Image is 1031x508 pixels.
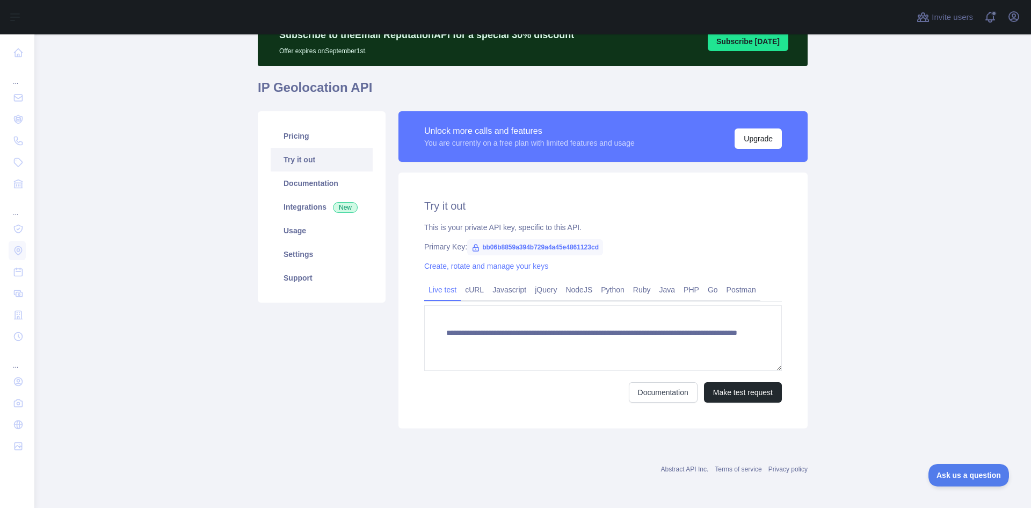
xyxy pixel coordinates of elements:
[932,11,973,24] span: Invite users
[279,27,574,42] p: Subscribe to the Email Reputation API for a special 30 % discount
[928,464,1010,486] iframe: Toggle Customer Support
[424,241,782,252] div: Primary Key:
[424,222,782,233] div: This is your private API key, specific to this API.
[629,281,655,298] a: Ruby
[597,281,629,298] a: Python
[467,239,603,255] span: bb06b8859a394b729a4a45e4861123cd
[655,281,680,298] a: Java
[271,148,373,171] a: Try it out
[629,382,698,403] a: Documentation
[271,266,373,290] a: Support
[271,242,373,266] a: Settings
[703,281,722,298] a: Go
[424,281,461,298] a: Live test
[424,125,635,138] div: Unlock more calls and features
[333,202,358,213] span: New
[561,281,597,298] a: NodeJS
[488,281,531,298] a: Javascript
[914,9,975,26] button: Invite users
[424,198,782,213] h2: Try it out
[424,262,548,270] a: Create, rotate and manage your keys
[722,281,760,298] a: Postman
[424,138,635,148] div: You are currently on a free plan with limited features and usage
[279,42,574,55] p: Offer expires on September 1st.
[271,124,373,148] a: Pricing
[271,171,373,195] a: Documentation
[461,281,488,298] a: cURL
[9,65,26,86] div: ...
[271,219,373,242] a: Usage
[679,281,703,298] a: PHP
[704,382,782,403] button: Make test request
[9,196,26,217] div: ...
[735,128,782,149] button: Upgrade
[258,79,808,105] h1: IP Geolocation API
[715,466,761,473] a: Terms of service
[9,348,26,370] div: ...
[708,32,788,51] button: Subscribe [DATE]
[661,466,709,473] a: Abstract API Inc.
[768,466,808,473] a: Privacy policy
[271,195,373,219] a: Integrations New
[531,281,561,298] a: jQuery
